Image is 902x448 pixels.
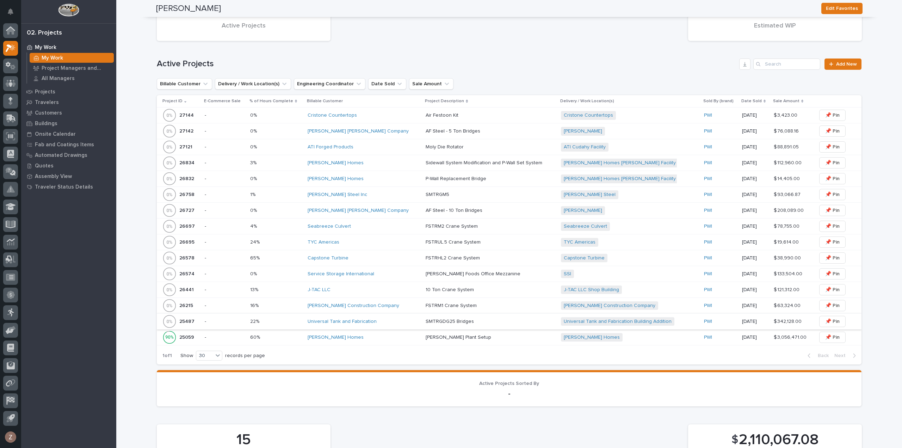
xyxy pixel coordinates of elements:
p: $ 76,088.16 [774,127,800,134]
p: P-Wall Replacement Bridge [426,174,488,182]
p: E-Commerce Sale [204,97,241,105]
tr: 2672726727 -0%0% [PERSON_NAME] [PERSON_NAME] Company AF Steel - 10 Ton BridgesAF Steel - 10 Ton B... [157,203,861,219]
p: SMTRGDG25 Bridges [426,317,475,325]
a: Customers [21,108,116,118]
a: Service Storage International [308,271,374,277]
p: [DATE] [742,144,768,150]
button: 📌 Pin [819,110,846,121]
a: Cristone Countertops [308,112,357,118]
p: [DATE] [742,287,768,293]
a: PWI [704,255,712,261]
p: [PERSON_NAME] Plant Setup [426,333,493,340]
p: [DATE] [742,255,768,261]
button: 📌 Pin [819,252,846,264]
a: J-TAC LLC Shop Building [564,287,619,293]
p: 26441 [179,286,195,293]
span: Next [834,352,850,359]
p: - [205,335,244,340]
a: Buildings [21,118,116,129]
p: SMTRGM5 [426,190,451,198]
p: $ 342,128.00 [774,317,803,325]
a: All Managers [27,73,116,83]
p: 1% [250,190,257,198]
p: records per page [225,353,265,359]
a: ATI Forged Products [308,144,353,150]
a: PWI [704,335,712,340]
a: PWI [704,319,712,325]
p: - [205,319,244,325]
a: PWI [704,223,712,229]
tr: 2683426834 -3%3% [PERSON_NAME] Homes Sidewall System Modification and P-Wall Set SystemSidewall S... [157,155,861,171]
span: 📌 Pin [825,222,840,231]
p: $ 112,960.00 [774,159,803,166]
a: Assembly View [21,171,116,182]
div: 30 [196,352,213,360]
p: Delivery / Work Location(s) [560,97,614,105]
p: Quotes [35,163,54,169]
a: PWI [704,192,712,198]
span: $ [731,433,738,447]
a: Onsite Calendar [21,129,116,139]
p: 26578 [179,254,196,261]
button: 📌 Pin [819,157,846,168]
a: PWI [704,176,712,182]
a: PWI [704,128,712,134]
p: [DATE] [742,208,768,214]
p: 0% [250,127,258,134]
p: Show [180,353,193,359]
a: [PERSON_NAME] Steel Inc [308,192,367,198]
a: Automated Drawings [21,150,116,160]
div: Active Projects [169,22,319,37]
a: TYC Americas [564,239,595,245]
span: 📌 Pin [825,317,840,326]
a: [PERSON_NAME] [564,208,602,214]
p: Sidewall System Modification and P-Wall Set System [426,159,544,166]
a: Capstone Turbine [308,255,348,261]
button: 📌 Pin [819,237,846,248]
p: 16% [250,301,260,309]
p: [DATE] [742,335,768,340]
a: [PERSON_NAME] Homes [564,335,620,340]
button: 📌 Pin [819,221,846,232]
a: [PERSON_NAME] [564,128,602,134]
p: [DATE] [742,239,768,245]
span: Add New [836,62,857,67]
tr: 2669726697 -4%4% Seabreeze Culvert FSTRM2 Crane SystemFSTRM2 Crane System Seabreeze Culvert PWI [... [157,219,861,234]
p: 0% [250,206,258,214]
p: 1 of 1 [157,347,178,364]
a: Travelers [21,97,116,108]
p: Fab and Coatings Items [35,142,94,148]
span: 📌 Pin [825,301,840,310]
a: Fab and Coatings Items [21,139,116,150]
p: My Work [35,44,56,51]
p: 0% [250,174,258,182]
button: users-avatar [3,430,18,444]
p: FSTRM2 Crane System [426,222,479,229]
a: PWI [704,239,712,245]
p: $ 3,056,471.00 [774,333,808,340]
p: My Work [42,55,63,61]
p: $ 78,755.00 [774,222,801,229]
p: Buildings [35,121,57,127]
p: [DATE] [742,223,768,229]
p: Billable Customer [307,97,343,105]
p: - [205,112,244,118]
p: FSTRUL.5 Crane System [426,238,482,245]
button: 📌 Pin [819,205,846,216]
p: - [205,128,244,134]
button: Notifications [3,4,18,19]
button: 📌 Pin [819,189,846,200]
h2: [PERSON_NAME] [156,4,221,14]
p: Air Festoon Kit [426,111,460,118]
p: % of Hours Complete [249,97,293,105]
a: Traveler Status Details [21,182,116,192]
button: Delivery / Work Location(s) [215,78,291,90]
p: $ 93,066.87 [774,190,802,198]
button: Edit Favorites [821,3,863,14]
tr: 2548725487 -22%22% Universal Tank and Fabrication SMTRGDG25 BridgesSMTRGDG25 Bridges Universal Ta... [157,314,861,330]
tr: 2657426574 -0%0% Service Storage International [PERSON_NAME] Foods Office Mezzanine[PERSON_NAME] ... [157,266,861,282]
button: 📌 Pin [819,316,846,327]
p: - [205,144,244,150]
button: Sale Amount [409,78,453,90]
a: J-TAC LLC [308,287,330,293]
